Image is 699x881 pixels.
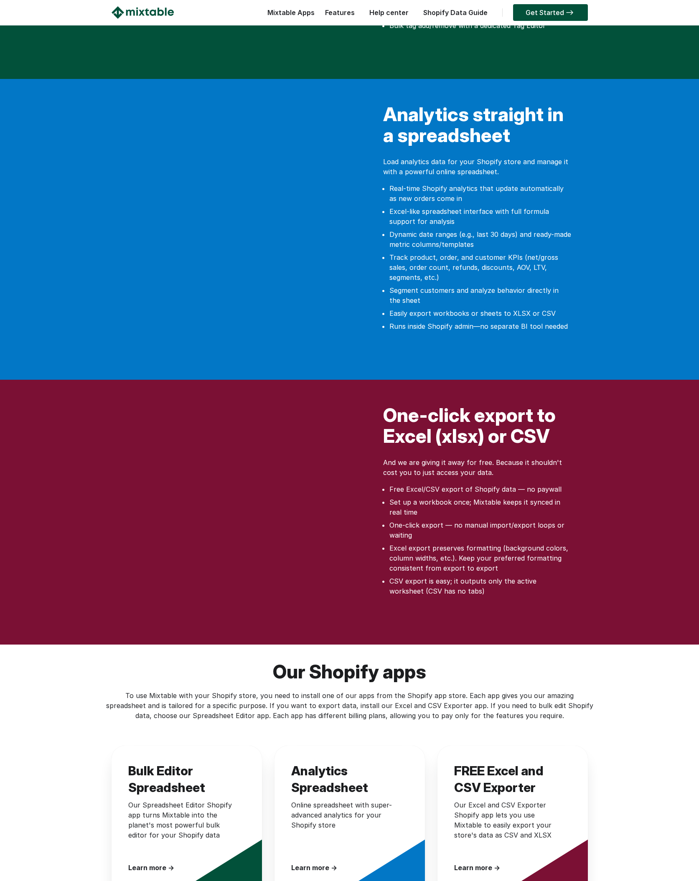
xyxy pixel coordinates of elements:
[389,520,571,540] li: One-click export — no manual import/export loops or waiting
[389,20,571,30] li: Bulk tag add/remove with a dedicated Tag Editor
[389,484,571,494] li: Free Excel/CSV export of Shopify data — no paywall
[291,863,400,873] div: Learn more →
[291,800,400,854] div: Online spreadsheet with super-advanced analytics for your Shopify store
[389,543,571,573] li: Excel export preserves formatting (background colors, column widths, etc.). Keep your preferred f...
[513,4,588,21] a: Get Started
[105,691,594,721] div: To use Mixtable with your Shopify store, you need to install one of our apps from the Shopify app...
[454,762,563,792] h3: FREE Excel and CSV Exporter
[389,229,571,249] li: Dynamic date ranges (e.g., last 30 days) and ready-made metric columns/templates
[112,6,174,19] img: Mixtable logo
[365,8,413,17] a: Help center
[263,6,315,23] div: Mixtable Apps
[321,8,359,17] a: Features
[128,800,237,854] div: Our Spreadsheet Editor Shopify app turns Mixtable into the planet's most powerful bulk editor for...
[564,10,575,15] img: arrow-right.svg
[389,576,571,596] li: CSV export is easy; it outputs only the active worksheet (CSV has no tabs)
[383,157,571,177] p: Load analytics data for your Shopify store and manage it with a powerful online spreadsheet.
[383,104,571,150] h2: Analytics straight in a spreadsheet
[291,762,400,792] h3: Analytics Spreadsheet
[454,800,563,854] div: Our Excel and CSV Exporter Shopify app lets you use Mixtable to easily export your store's data a...
[389,321,571,331] li: Runs inside Shopify admin—no separate BI tool needed
[454,863,563,873] div: Learn more →
[383,405,571,451] h2: One-click export to Excel (xlsx) or CSV
[128,863,237,873] div: Learn more →
[383,457,571,477] p: And we are giving it away for free. Because it shouldn't cost you to just access your data.
[389,285,571,305] li: Segment customers and analyze behavior directly in the sheet
[389,308,571,318] li: Easily export workbooks or sheets to XLSX or CSV
[128,762,237,792] h3: Bulk Editor Spreadsheet
[419,8,492,17] a: Shopify Data Guide
[389,183,571,203] li: Real-time Shopify analytics that update automatically as new orders come in
[389,497,571,517] li: Set up a workbook once; Mixtable keeps it synced in real time
[389,206,571,226] li: Excel-like spreadsheet interface with full formula support for analysis
[389,252,571,282] li: Track product, order, and customer KPIs (net/gross sales, order count, refunds, discounts, AOV, L...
